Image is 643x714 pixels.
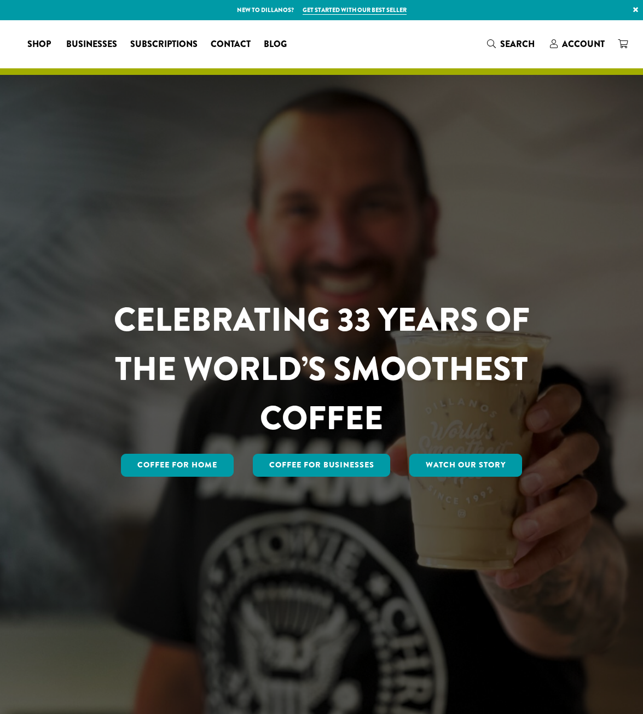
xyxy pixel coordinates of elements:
span: Account [562,38,605,50]
span: Businesses [66,38,117,51]
span: Subscriptions [130,38,198,51]
span: Contact [211,38,251,51]
span: Shop [27,38,51,51]
a: Coffee for Home [121,454,234,477]
span: Search [500,38,535,50]
span: Blog [264,38,287,51]
a: Shop [21,36,60,53]
a: Coffee For Businesses [253,454,391,477]
a: Get started with our best seller [303,5,407,15]
h1: CELEBRATING 33 YEARS OF THE WORLD’S SMOOTHEST COFFEE [86,295,557,443]
a: Search [480,35,543,53]
a: Watch Our Story [409,454,522,477]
